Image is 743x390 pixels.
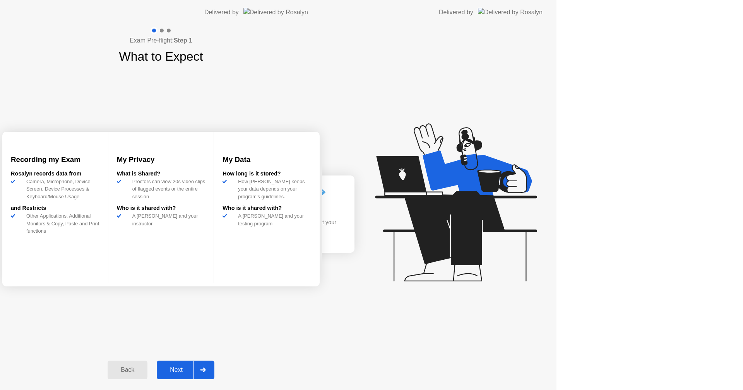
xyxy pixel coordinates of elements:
h3: Recording my Exam [11,154,99,165]
div: Delivered by [204,8,239,17]
div: A [PERSON_NAME] and your instructor [129,212,205,227]
div: Other Applications, Additional Monitors & Copy, Paste and Print functions [23,212,99,235]
div: Rosalyn records data from [11,170,99,178]
div: and Restricts [11,204,99,213]
div: What is Shared? [117,170,205,178]
button: Back [108,361,147,379]
div: Who is it shared with? [117,204,205,213]
h1: What to Expect [119,47,203,66]
h3: My Privacy [117,154,205,165]
h3: My Data [223,154,311,165]
h4: Exam Pre-flight: [130,36,192,45]
div: Next [159,366,193,373]
div: Camera, Microphone, Device Screen, Device Processes & Keyboard/Mouse Usage [23,178,99,200]
div: A [PERSON_NAME] and your testing program [235,212,311,227]
button: Next [157,361,214,379]
div: Proctors can view 20s video clips of flagged events or the entire session [129,178,205,200]
img: Delivered by Rosalyn [478,8,543,17]
b: Step 1 [174,37,192,44]
div: Back [110,366,145,373]
img: Delivered by Rosalyn [243,8,308,17]
div: Delivered by [439,8,473,17]
div: How [PERSON_NAME] keeps your data depends on your program’s guidelines. [235,178,311,200]
div: Who is it shared with? [223,204,311,213]
div: How long is it stored? [223,170,311,178]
